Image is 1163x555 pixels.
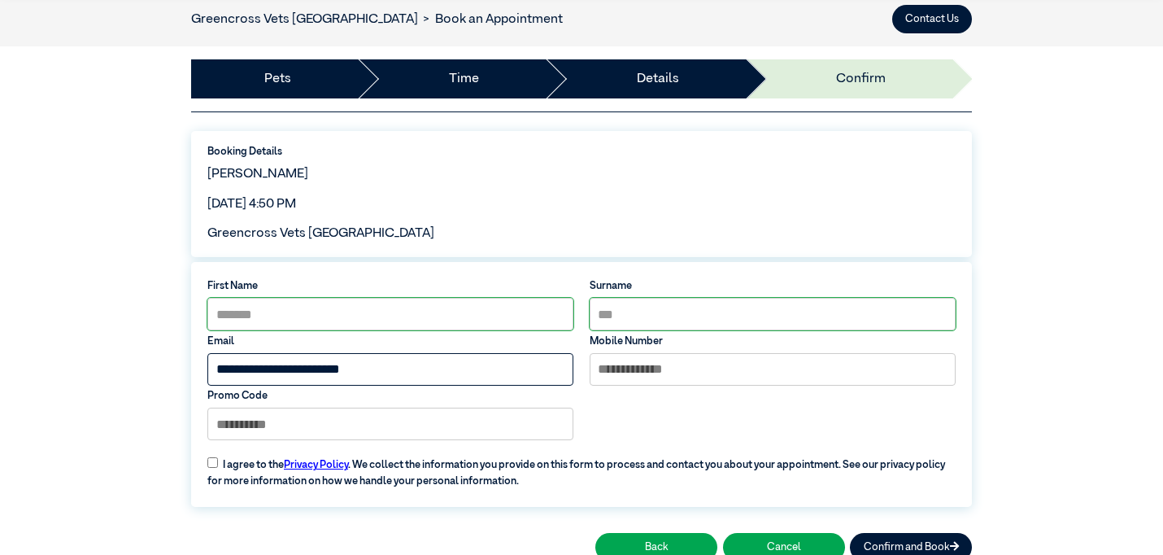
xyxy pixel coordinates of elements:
label: Booking Details [207,144,956,160]
label: Surname [590,278,956,294]
label: First Name [207,278,573,294]
a: Details [637,69,679,89]
a: Privacy Policy [284,460,348,470]
a: Time [449,69,479,89]
input: I agree to thePrivacy Policy. We collect the information you provide on this form to process and ... [207,457,218,468]
span: Greencross Vets [GEOGRAPHIC_DATA] [207,227,434,240]
a: Pets [264,69,291,89]
label: Email [207,334,573,349]
label: Promo Code [207,388,573,404]
label: Mobile Number [590,334,956,349]
span: [DATE] 4:50 PM [207,198,296,211]
span: [PERSON_NAME] [207,168,308,181]
a: Greencross Vets [GEOGRAPHIC_DATA] [191,13,418,26]
label: I agree to the . We collect the information you provide on this form to process and contact you a... [199,448,963,489]
button: Contact Us [892,5,972,33]
nav: breadcrumb [191,10,563,29]
li: Book an Appointment [418,10,563,29]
